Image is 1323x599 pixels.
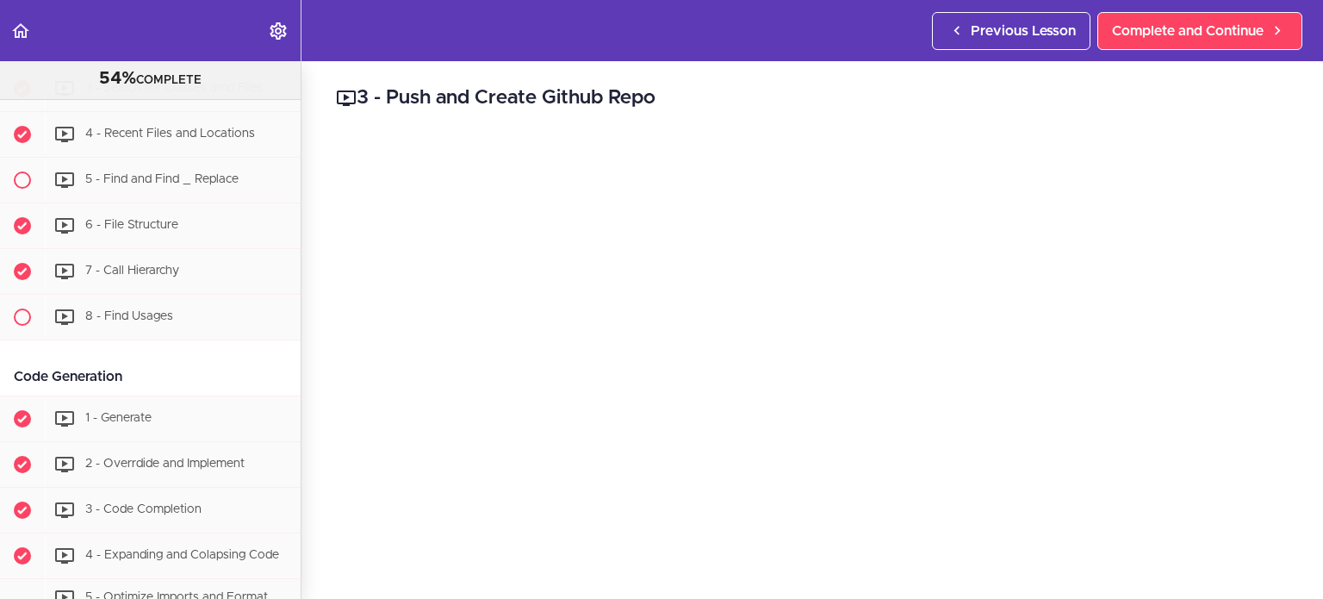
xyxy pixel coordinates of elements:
span: 4 - Recent Files and Locations [85,128,255,140]
span: 5 - Find and Find _ Replace [85,173,239,185]
svg: Settings Menu [268,21,289,41]
span: 7 - Call Hierarchy [85,265,179,277]
a: Complete and Continue [1097,12,1302,50]
span: 1 - Generate [85,412,152,424]
span: 3 - Code Completion [85,503,202,515]
span: 4 - Expanding and Colapsing Code [85,549,279,561]
a: Previous Lesson [932,12,1090,50]
span: 54% [99,70,136,87]
h2: 3 - Push and Create Github Repo [336,84,1289,113]
div: COMPLETE [22,68,279,90]
span: Previous Lesson [971,21,1076,41]
span: 6 - File Structure [85,219,178,231]
span: Complete and Continue [1112,21,1264,41]
span: 8 - Find Usages [85,310,173,322]
svg: Back to course curriculum [10,21,31,41]
span: 2 - Overrdide and Implement [85,458,245,470]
